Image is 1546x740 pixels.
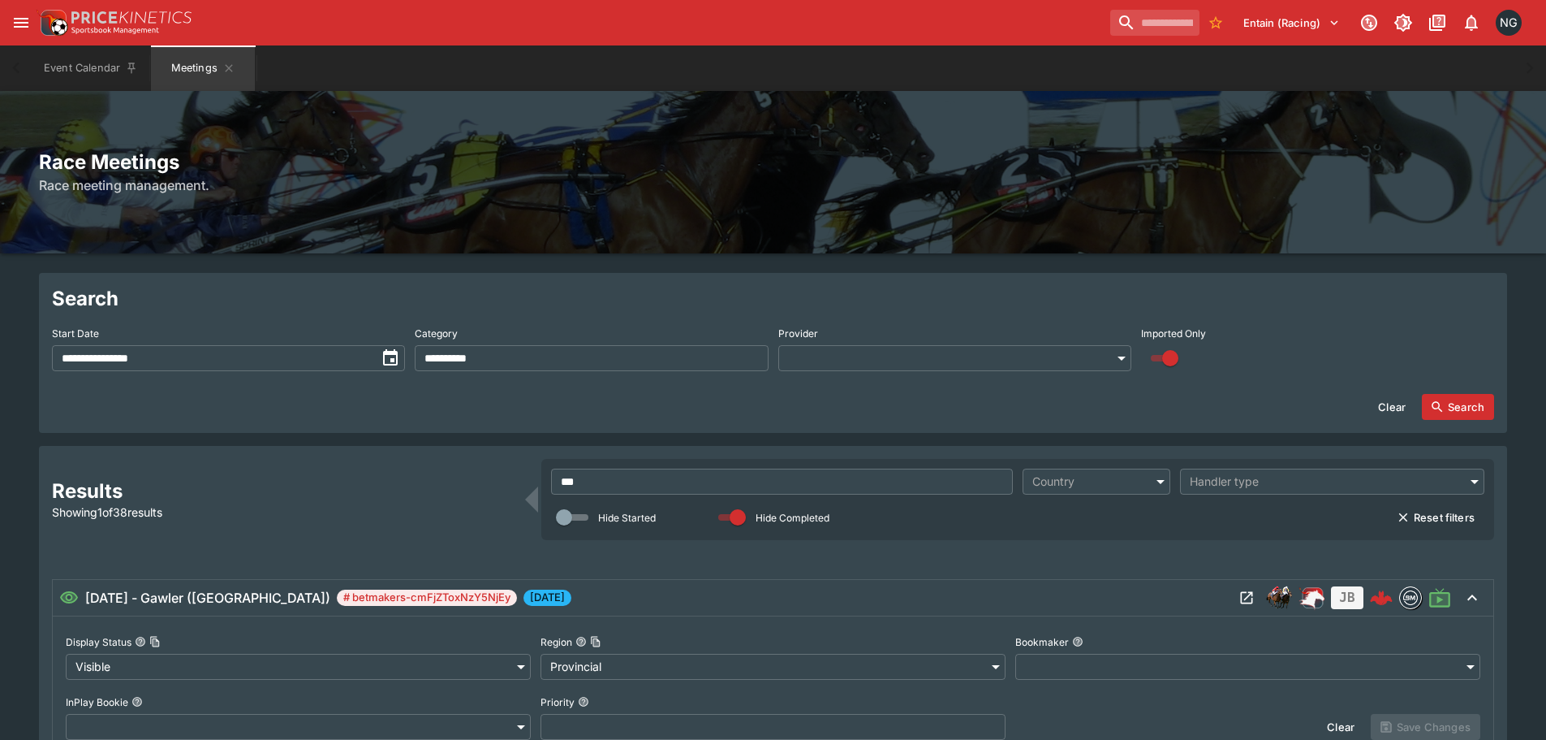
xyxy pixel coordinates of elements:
[756,511,829,525] p: Hide Completed
[1331,586,1363,609] div: Jetbet not yet mapped
[71,11,192,24] img: PriceKinetics
[337,590,517,606] span: # betmakers-cmFjZToxNzY5NjEy
[34,45,148,91] button: Event Calendar
[1368,394,1415,420] button: Clear
[578,696,589,708] button: Priority
[540,695,575,709] p: Priority
[1317,714,1364,740] button: Clear
[52,286,1494,311] h2: Search
[1457,8,1486,37] button: Notifications
[415,327,458,340] p: Category
[1298,585,1324,611] img: racing.png
[39,175,1507,195] h6: Race meeting management.
[149,636,161,647] button: Copy To Clipboard
[1266,585,1292,611] div: horse_racing
[71,27,159,34] img: Sportsbook Management
[66,695,128,709] p: InPlay Bookie
[1072,636,1083,647] button: Bookmaker
[1400,587,1421,608] img: betmakers.png
[1110,10,1199,36] input: search
[59,588,79,608] svg: Visible
[376,344,405,373] button: toggle date time picker
[1354,8,1384,37] button: Connected to PK
[1298,585,1324,611] div: ParallelRacing Handler
[598,511,656,525] p: Hide Started
[1370,586,1393,609] img: logo-cerberus--red.svg
[1388,504,1484,530] button: Reset filters
[1389,8,1418,37] button: Toggle light/dark mode
[52,327,99,340] p: Start Date
[540,654,1006,680] div: Provincial
[1496,10,1522,36] div: Nick Goss
[135,636,146,647] button: Display StatusCopy To Clipboard
[1234,10,1350,36] button: Select Tenant
[52,504,515,521] p: Showing 1 of 38 results
[1015,635,1069,649] p: Bookmaker
[540,635,572,649] p: Region
[1428,586,1451,609] svg: Live
[66,654,531,680] div: Visible
[85,588,330,608] h6: [DATE] - Gawler ([GEOGRAPHIC_DATA])
[36,6,68,39] img: PriceKinetics Logo
[575,636,587,647] button: RegionCopy To Clipboard
[590,636,601,647] button: Copy To Clipboard
[66,635,131,649] p: Display Status
[1266,585,1292,611] img: horse_racing.png
[131,696,143,708] button: InPlay Bookie
[778,327,818,340] p: Provider
[39,149,1507,175] h2: Race Meetings
[52,478,515,504] h2: Results
[1423,8,1452,37] button: Documentation
[1141,327,1206,340] p: Imported Only
[1234,585,1260,611] button: Open Meeting
[6,8,36,37] button: open drawer
[523,590,571,606] span: [DATE]
[1032,474,1144,490] div: Country
[151,45,255,91] button: Meetings
[1422,394,1494,420] button: Search
[1491,5,1527,41] button: Nick Goss
[1203,10,1229,36] button: No Bookmarks
[1190,474,1458,490] div: Handler type
[1399,586,1422,609] div: betmakers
